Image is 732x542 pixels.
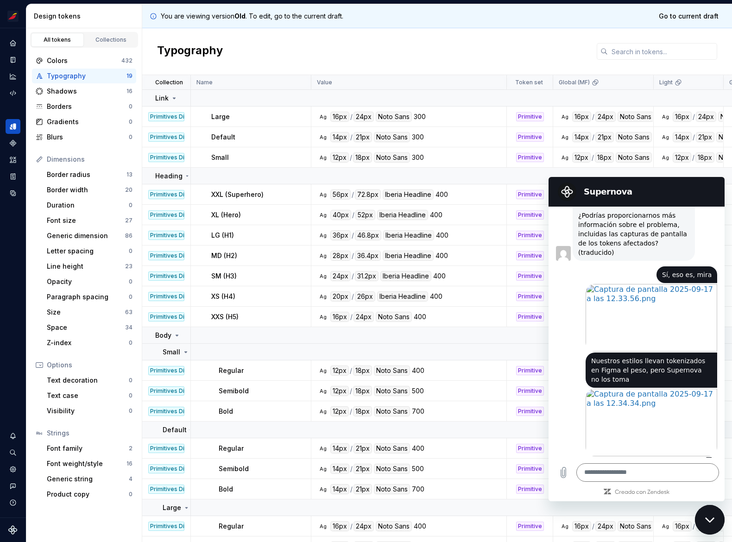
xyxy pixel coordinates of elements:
div: Ag [662,113,669,120]
a: Creado con Zendesk: visitar el sitio web de Zendesk en una pestaña nueva [66,313,121,319]
div: 400 [436,230,448,240]
div: 63 [125,309,133,316]
div: 12px [330,386,349,396]
svg: Supernova Logo [8,525,18,535]
div: 14px [673,132,692,142]
div: / [352,210,354,220]
div: Noto Sans [374,132,410,142]
h2: Typography [157,43,223,60]
div: / [350,386,352,396]
div: Ag [319,313,327,321]
div: Options [47,360,133,370]
div: Primitive [516,251,544,260]
div: Size [47,308,125,317]
div: Primitive [516,407,544,416]
div: Iberia Headline [377,291,428,302]
div: / [592,112,594,122]
div: 24px [595,112,616,122]
div: 21px [696,132,714,142]
a: Font family2 [43,441,136,456]
div: 0 [129,407,133,415]
div: Primitives Dimension (0.1) [148,112,184,121]
p: Default [163,425,187,435]
div: Ag [319,113,327,120]
div: 18px [595,152,614,163]
div: / [352,271,354,281]
a: Analytics [6,69,20,84]
div: 0 [129,392,133,399]
div: Noto Sans [374,152,410,163]
p: Link [155,94,169,103]
div: 12px [673,152,691,163]
div: Design tokens [34,12,138,21]
p: You are viewing version . To edit, go to the current draft. [161,12,343,21]
div: 40px [330,210,351,220]
p: XXL (Superhero) [211,190,264,199]
div: 0 [129,202,133,209]
div: 18px [353,152,372,163]
p: Light [659,79,673,86]
div: Noto Sans [376,312,412,322]
p: Name [196,79,213,86]
div: Ag [662,154,669,161]
div: 500 [412,386,424,396]
div: 14px [330,464,349,474]
div: 0 [129,339,133,347]
div: / [693,132,695,142]
p: XL (Hero) [211,210,241,220]
div: 400 [412,366,424,376]
div: Noto Sans [618,112,654,122]
a: Borders0 [32,99,136,114]
div: 36.4px [355,251,381,261]
div: 700 [412,406,424,416]
div: / [350,132,353,142]
div: Z-index [47,338,129,347]
div: Line height [47,262,125,271]
div: 16px [673,112,692,122]
div: 12px [330,366,349,376]
div: 19 [126,72,133,80]
div: Primitive [516,153,544,162]
div: Primitives Dimension (0.1) [148,271,184,281]
button: Contact support [6,479,20,493]
div: 21px [353,443,372,454]
div: Primitive [516,231,544,240]
strong: Old [234,12,246,20]
a: Design tokens [6,119,20,134]
div: Noto Sans [374,443,410,454]
div: / [352,230,354,240]
div: 14px [330,443,349,454]
div: Documentation [6,52,20,67]
div: Gradients [47,117,129,126]
p: Semibold [219,386,249,396]
p: Body [155,331,171,340]
div: 24px [353,312,374,322]
div: 36px [330,230,351,240]
div: / [352,251,354,261]
div: 300 [414,112,426,122]
div: Primitive [516,132,544,142]
div: 300 [412,132,424,142]
div: Primitives Dimension (0.1) [148,231,184,240]
div: Noto Sans [616,152,652,163]
a: Size63 [43,305,136,320]
div: Primitive [516,271,544,281]
div: Ag [319,367,327,374]
div: 18px [353,386,372,396]
a: Border radius13 [43,167,136,182]
a: Space34 [43,320,136,335]
a: Letter spacing0 [43,244,136,258]
div: 400 [435,189,448,200]
div: Font weight/style [47,459,126,468]
a: Settings [6,462,20,477]
a: Product copy0 [43,487,136,502]
div: 400 [430,291,442,302]
div: Primitives Dimension (0.1) [148,190,184,199]
div: Duration [47,201,129,210]
div: Ag [319,154,327,161]
div: 24px [330,271,351,281]
div: Primitive [516,292,544,301]
div: 20 [125,186,133,194]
